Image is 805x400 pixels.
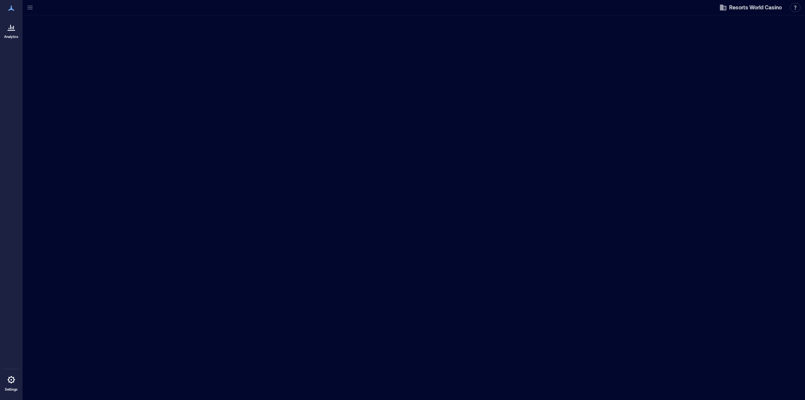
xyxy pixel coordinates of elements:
p: Analytics [4,35,18,39]
p: Settings [5,387,18,392]
button: Resorts World Casino [717,2,784,14]
a: Settings [2,371,20,394]
a: Analytics [2,18,21,41]
span: Resorts World Casino [729,4,782,11]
